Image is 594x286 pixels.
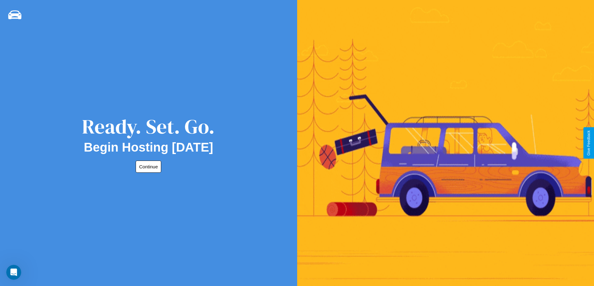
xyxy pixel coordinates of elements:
[136,161,161,173] button: Continue
[587,130,591,156] div: Give Feedback
[84,140,213,154] h2: Begin Hosting [DATE]
[6,265,21,280] iframe: Intercom live chat
[82,113,215,140] div: Ready. Set. Go.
